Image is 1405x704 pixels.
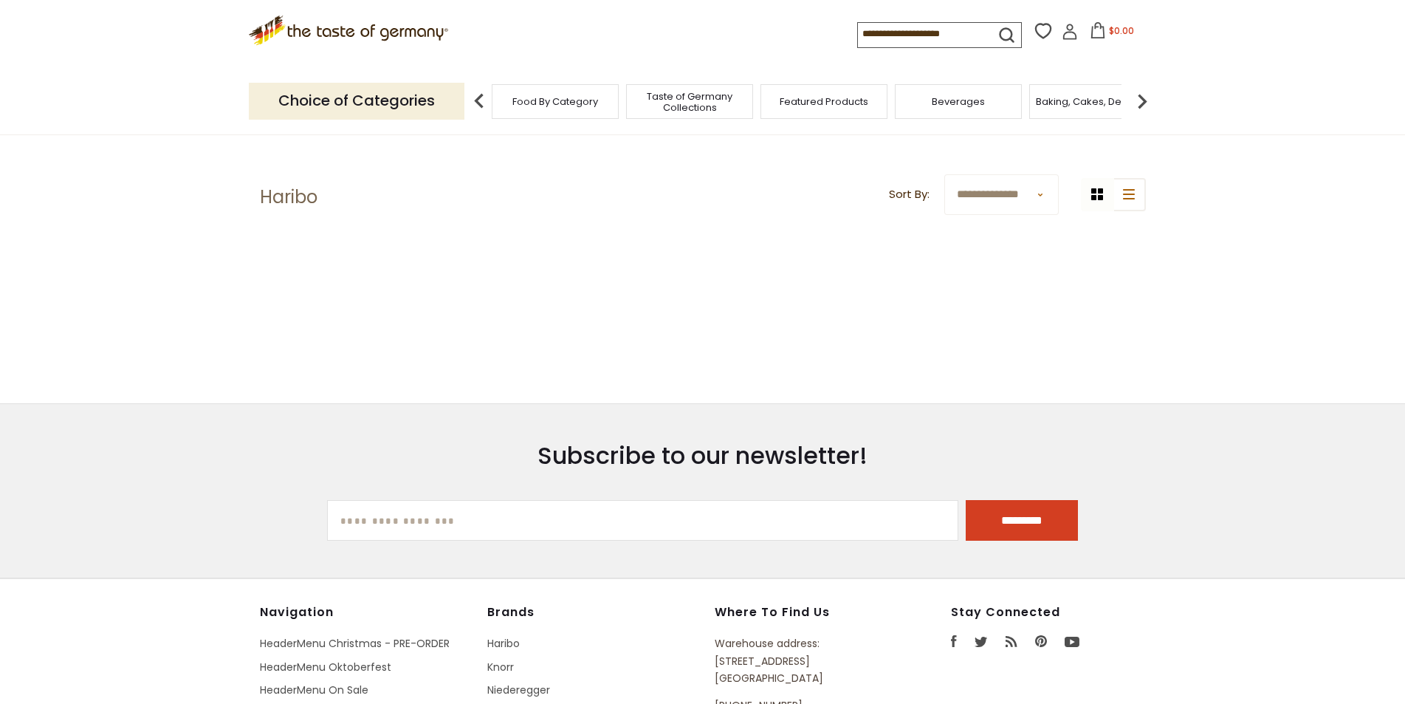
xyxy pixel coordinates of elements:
a: Taste of Germany Collections [631,91,749,113]
h1: Haribo [260,186,317,208]
a: HeaderMenu Christmas - PRE-ORDER [260,636,450,651]
p: Choice of Categories [249,83,464,119]
label: Sort By: [889,185,930,204]
a: Featured Products [780,96,868,107]
p: Warehouse address: [STREET_ADDRESS] [GEOGRAPHIC_DATA] [715,635,883,687]
a: Baking, Cakes, Desserts [1036,96,1150,107]
a: Haribo [487,636,520,651]
a: Niederegger [487,683,550,697]
a: Beverages [932,96,985,107]
h4: Where to find us [715,605,883,620]
span: $0.00 [1109,24,1134,37]
img: previous arrow [464,86,494,116]
h4: Stay Connected [951,605,1146,620]
button: $0.00 [1081,22,1144,44]
a: Knorr [487,660,514,674]
h4: Brands [487,605,700,620]
a: HeaderMenu On Sale [260,683,368,697]
h3: Subscribe to our newsletter! [327,441,1078,471]
img: next arrow [1127,86,1157,116]
a: Food By Category [512,96,598,107]
h4: Navigation [260,605,473,620]
a: HeaderMenu Oktoberfest [260,660,391,674]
